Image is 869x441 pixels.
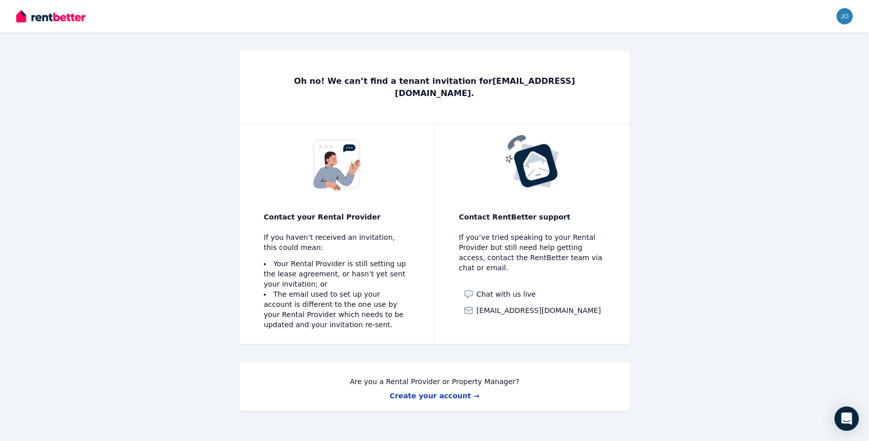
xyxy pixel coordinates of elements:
p: If you haven’t received an invitation, this could mean: [264,232,410,253]
p: Contact your Rental Provider [264,212,410,222]
span: Chat with us live [477,289,536,299]
li: The email used to set up your account is different to the one use by your Rental Provider which n... [264,289,410,330]
div: Open Intercom Messenger [834,406,859,431]
a: Create your account → [390,392,480,400]
span: [EMAIL_ADDRESS][DOMAIN_NAME] [477,305,601,316]
a: [EMAIL_ADDRESS][DOMAIN_NAME] [463,305,601,316]
p: Contact RentBetter support [459,212,605,222]
p: Oh no! We can’t find a tenant invitation for [EMAIL_ADDRESS][DOMAIN_NAME] . [264,75,605,100]
p: Are you a Rental Provider or Property Manager? [264,376,605,387]
li: Your Rental Provider is still setting up the lease agreement, or hasn’t yet sent your invitation; or [264,259,410,289]
img: No tenancy invitation received [308,135,365,193]
p: If you’ve tried speaking to your Rental Provider but still need help getting access, contact the ... [459,232,605,273]
img: No tenancy invitation received [504,135,561,188]
img: RentBetter [16,9,85,24]
img: jods7china@yahoo.com [836,8,853,24]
